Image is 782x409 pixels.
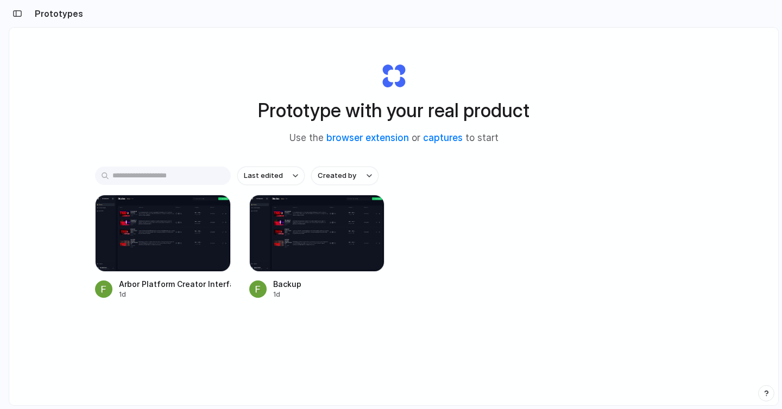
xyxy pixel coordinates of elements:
div: Arbor Platform Creator Interface [119,278,231,290]
h1: Prototype with your real product [258,96,529,125]
span: Use the or to start [289,131,499,145]
button: Last edited [237,167,305,185]
a: BackupBackup1d [249,195,385,299]
a: Arbor Platform Creator InterfaceArbor Platform Creator Interface1d [95,195,231,299]
div: 1d [119,290,231,299]
div: Backup [273,278,301,290]
button: Created by [311,167,379,185]
a: captures [423,132,463,143]
div: 1d [273,290,301,299]
h2: Prototypes [30,7,83,20]
span: Last edited [244,170,283,181]
span: Created by [318,170,356,181]
a: browser extension [326,132,409,143]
